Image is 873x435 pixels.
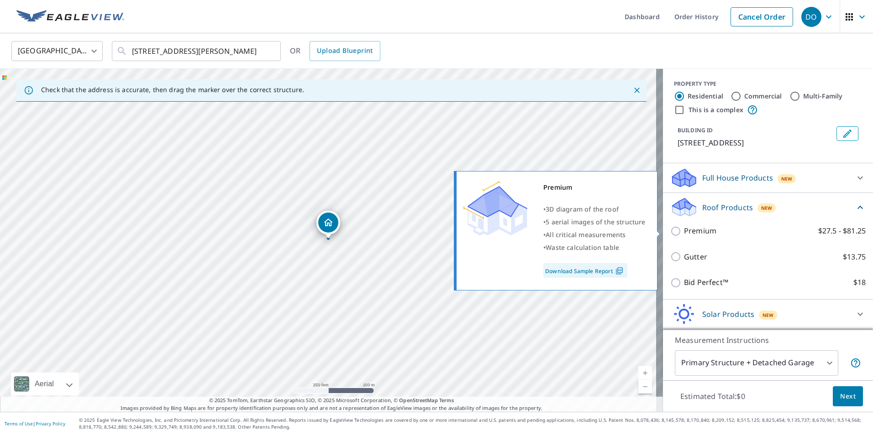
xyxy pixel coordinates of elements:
[543,263,627,278] a: Download Sample Report
[11,38,103,64] div: [GEOGRAPHIC_DATA]
[317,45,373,57] span: Upload Blueprint
[801,7,821,27] div: DO
[818,225,866,237] p: $27.5 - $81.25
[399,397,437,404] a: OpenStreetMap
[675,350,838,376] div: Primary Structure + Detached Garage
[638,366,652,380] a: Current Level 17, Zoom In
[702,172,773,183] p: Full House Products
[543,203,646,216] div: •
[631,84,643,96] button: Close
[463,181,527,236] img: Premium
[840,391,856,402] span: Next
[674,80,862,88] div: PROPERTY TYPE
[546,205,619,213] span: 3D diagram of the roof
[316,211,340,239] div: Dropped pin, building 1, Residential property, 1685 Yukon Dr Burleson, TX 76028
[290,41,380,61] div: OR
[11,373,79,395] div: Aerial
[670,197,866,218] div: Roof ProductsNew
[763,311,774,319] span: New
[761,204,773,212] span: New
[613,267,626,275] img: Pdf Icon
[310,41,380,61] a: Upload Blueprint
[546,243,619,252] span: Waste calculation table
[850,357,861,368] span: Your report will include the primary structure and a detached garage if one exists.
[702,309,754,320] p: Solar Products
[684,277,728,288] p: Bid Perfect™
[678,137,833,148] p: [STREET_ADDRESS]
[132,38,262,64] input: Search by address or latitude-longitude
[744,92,782,101] label: Commercial
[684,251,707,263] p: Gutter
[16,10,124,24] img: EV Logo
[543,181,646,194] div: Premium
[689,105,743,114] label: This is a complex
[79,417,868,430] p: © 2025 Eagle View Technologies, Inc. and Pictometry International Corp. All Rights Reserved. Repo...
[439,397,454,404] a: Terms
[5,420,33,427] a: Terms of Use
[803,92,843,101] label: Multi-Family
[5,421,65,426] p: |
[678,126,713,134] p: BUILDING ID
[853,277,866,288] p: $18
[36,420,65,427] a: Privacy Policy
[670,167,866,189] div: Full House ProductsNew
[543,216,646,228] div: •
[673,386,752,406] p: Estimated Total: $0
[843,251,866,263] p: $13.75
[546,230,626,239] span: All critical measurements
[833,386,863,407] button: Next
[702,202,753,213] p: Roof Products
[638,380,652,394] a: Current Level 17, Zoom Out
[546,217,645,226] span: 5 aerial images of the structure
[543,228,646,241] div: •
[731,7,793,26] a: Cancel Order
[543,241,646,254] div: •
[41,86,304,94] p: Check that the address is accurate, then drag the marker over the correct structure.
[209,397,454,404] span: © 2025 TomTom, Earthstar Geographics SIO, © 2025 Microsoft Corporation, ©
[836,126,858,141] button: Edit building 1
[684,225,716,237] p: Premium
[670,303,866,325] div: Solar ProductsNew
[675,335,861,346] p: Measurement Instructions
[688,92,723,101] label: Residential
[32,373,57,395] div: Aerial
[781,175,793,182] span: New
